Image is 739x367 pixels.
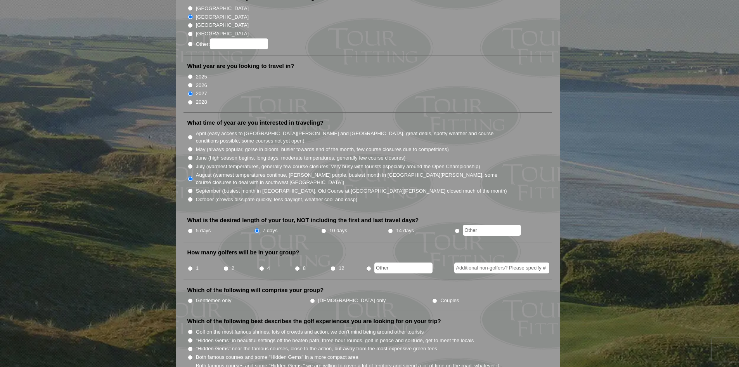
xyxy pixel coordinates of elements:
[196,171,508,186] label: August (warmest temperatures continue, [PERSON_NAME] purple, busiest month in [GEOGRAPHIC_DATA][P...
[196,345,437,353] label: "Hidden Gems" near the famous courses, close to the action, but away from the most expensive gree...
[329,227,347,235] label: 10 days
[196,130,508,145] label: April (easy access to [GEOGRAPHIC_DATA][PERSON_NAME] and [GEOGRAPHIC_DATA], great deals, spotty w...
[374,263,433,273] input: Other
[196,353,358,361] label: Both famous courses and some "Hidden Gems" in a more compact area
[196,227,211,235] label: 5 days
[196,13,249,21] label: [GEOGRAPHIC_DATA]
[187,119,324,127] label: What time of year are you interested in traveling?
[196,337,474,344] label: "Hidden Gems" in beautiful settings off the beaten path, three hour rounds, golf in peace and sol...
[263,227,278,235] label: 7 days
[196,30,249,38] label: [GEOGRAPHIC_DATA]
[196,90,207,97] label: 2027
[187,62,294,70] label: What year are you looking to travel in?
[396,227,414,235] label: 14 days
[196,187,507,195] label: September (busiest month in [GEOGRAPHIC_DATA], Old Course at [GEOGRAPHIC_DATA][PERSON_NAME] close...
[463,225,521,236] input: Other
[196,163,480,170] label: July (warmest temperatures, generally few course closures, very busy with tourists especially aro...
[196,154,406,162] label: June (high season begins, long days, moderate temperatures, generally few course closures)
[440,297,459,304] label: Couples
[187,249,299,256] label: How many golfers will be in your group?
[318,297,386,304] label: [DEMOGRAPHIC_DATA] only
[196,82,207,89] label: 2026
[196,21,249,29] label: [GEOGRAPHIC_DATA]
[196,328,424,336] label: Golf on the most famous shrines, lots of crowds and action, we don't mind being around other tour...
[196,146,449,153] label: May (always popular, gorse in bloom, busier towards end of the month, few course closures due to ...
[210,38,268,49] input: Other:
[196,297,232,304] label: Gentlemen only
[454,263,549,273] input: Additional non-golfers? Please specify #
[339,264,344,272] label: 12
[303,264,306,272] label: 8
[196,38,268,49] label: Other:
[196,196,358,204] label: October (crowds dissipate quickly, less daylight, weather cool and crisp)
[196,5,249,12] label: [GEOGRAPHIC_DATA]
[187,216,419,224] label: What is the desired length of your tour, NOT including the first and last travel days?
[267,264,270,272] label: 4
[196,98,207,106] label: 2028
[187,286,324,294] label: Which of the following will comprise your group?
[232,264,234,272] label: 2
[196,264,199,272] label: 1
[196,73,207,81] label: 2025
[187,317,441,325] label: Which of the following best describes the golf experiences you are looking for on your trip?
